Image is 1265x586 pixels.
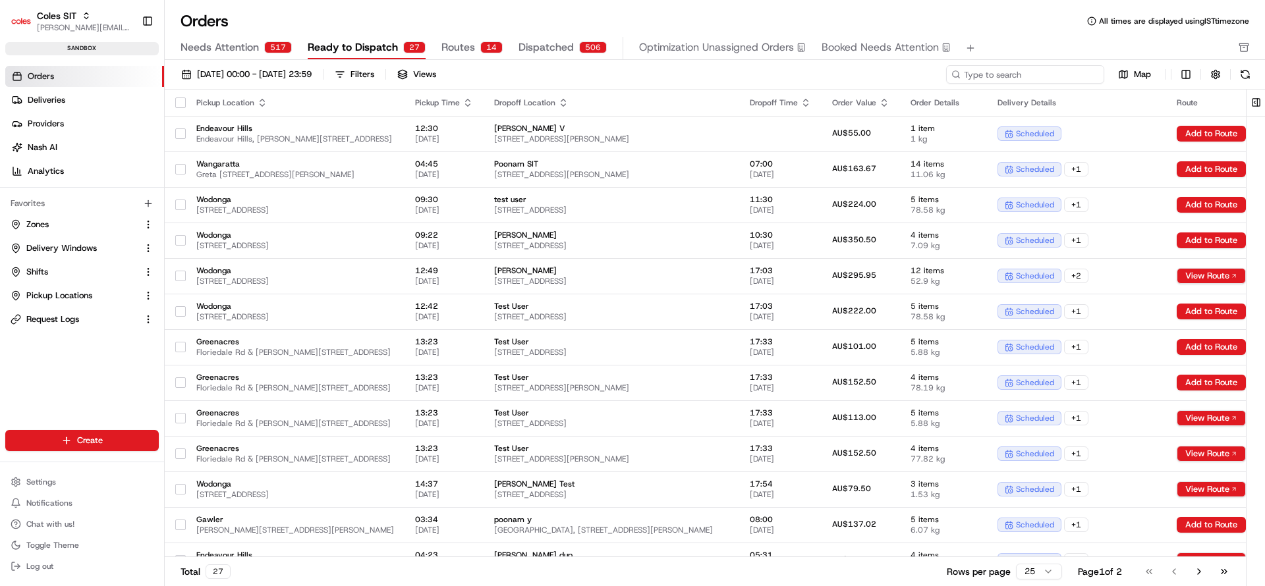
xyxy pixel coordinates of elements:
span: 12:49 [415,265,473,276]
span: AU$101.00 [832,341,876,352]
span: Dispatched [519,40,574,55]
span: Test User [494,443,729,454]
span: [STREET_ADDRESS] [494,311,729,322]
a: Shifts [11,266,138,278]
span: 78.58 kg [911,205,976,215]
span: Floriedale Rd & [PERSON_NAME][STREET_ADDRESS] [196,347,394,358]
span: 4 items [911,372,976,383]
span: 04:45 [415,159,473,169]
span: Chat with us! [26,519,74,529]
button: Add to Route [1177,161,1246,177]
span: 5.88 kg [911,418,976,429]
span: [DATE] [750,169,811,180]
div: 27 [403,41,426,53]
span: [DATE] [415,489,473,500]
span: test user [494,194,729,205]
a: Deliveries [5,90,164,111]
span: 3 items [911,479,976,489]
a: Pickup Locations [11,290,138,302]
span: [DATE] 00:00 - [DATE] 23:59 [197,68,312,80]
span: [PERSON_NAME][EMAIL_ADDRESS][DOMAIN_NAME] [37,22,131,33]
div: Order Value [832,97,889,108]
button: Coles SIT [37,9,76,22]
span: Needs Attention [181,40,259,55]
span: [DATE] [415,383,473,393]
span: scheduled [1016,164,1054,174]
span: Wangaratta [196,159,394,169]
span: 13:23 [415,336,473,347]
span: Shifts [26,266,48,278]
span: [STREET_ADDRESS] [494,205,729,215]
span: [PERSON_NAME] dup [494,550,729,560]
span: AU$137.02 [832,519,876,529]
span: 17:03 [750,265,811,276]
span: Notifications [26,498,72,508]
span: AU$152.50 [832,448,876,458]
a: Providers [5,113,164,134]
div: + 1 [1064,198,1088,212]
button: Toggle Theme [5,536,159,554]
span: 78.19 kg [911,383,976,393]
span: 5.88 kg [911,347,976,358]
span: scheduled [1016,235,1054,246]
button: Create [5,430,159,451]
div: Pickup Location [196,97,394,108]
span: 17:03 [750,301,811,311]
span: Poonam SIT [494,159,729,169]
span: 5 items [911,301,976,311]
span: 13:23 [415,408,473,418]
button: View Route [1177,446,1246,462]
span: Wodonga [196,230,394,240]
div: + 1 [1064,446,1088,461]
span: Booked Needs Attention [822,40,939,55]
div: + 1 [1064,518,1088,532]
span: Pickup Locations [26,290,92,302]
span: AU$113.00 [832,412,876,423]
span: [STREET_ADDRESS][PERSON_NAME] [494,383,729,393]
span: Optimization Unassigned Orders [639,40,794,55]
span: Test User [494,408,729,418]
button: Zones [5,214,159,235]
span: [DATE] [750,311,811,322]
span: [DATE] [415,276,473,286]
button: View Route [1177,481,1246,497]
span: AU$350.50 [832,234,876,245]
span: Greenacres [196,372,394,383]
span: [STREET_ADDRESS] [494,347,729,358]
span: [DATE] [415,347,473,358]
span: Test User [494,372,729,383]
span: scheduled [1016,200,1054,210]
span: Endeavour Hills, [PERSON_NAME][STREET_ADDRESS] [196,134,394,144]
span: 6.07 kg [911,525,976,535]
span: Greenacres [196,336,394,347]
span: [STREET_ADDRESS] [196,240,394,251]
span: [DATE] [750,205,811,215]
span: 17:33 [750,443,811,454]
span: Log out [26,561,53,572]
span: 5 items [911,336,976,347]
span: 7.09 kg [911,240,976,251]
span: Routes [441,40,475,55]
div: 506 [579,41,607,53]
span: [STREET_ADDRESS][PERSON_NAME] [494,134,729,144]
span: [DATE] [750,383,811,393]
span: Wodonga [196,479,394,489]
span: [DATE] [750,276,811,286]
span: 13:23 [415,372,473,383]
span: [STREET_ADDRESS] [196,276,394,286]
span: Views [413,68,436,80]
span: 77.82 kg [911,454,976,464]
div: + 1 [1064,340,1088,354]
button: Views [391,65,442,84]
a: Zones [11,219,138,230]
span: Test User [494,301,729,311]
button: View Route [1177,268,1246,284]
span: [GEOGRAPHIC_DATA], [STREET_ADDRESS][PERSON_NAME] [494,525,729,535]
a: Nash AI [5,137,164,158]
button: Coles SITColes SIT[PERSON_NAME][EMAIL_ADDRESS][DOMAIN_NAME] [5,5,136,37]
img: Coles SIT [11,11,32,32]
span: Map [1134,68,1151,80]
button: Notifications [5,494,159,512]
span: 09:30 [415,194,473,205]
span: AU$224.00 [832,199,876,209]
